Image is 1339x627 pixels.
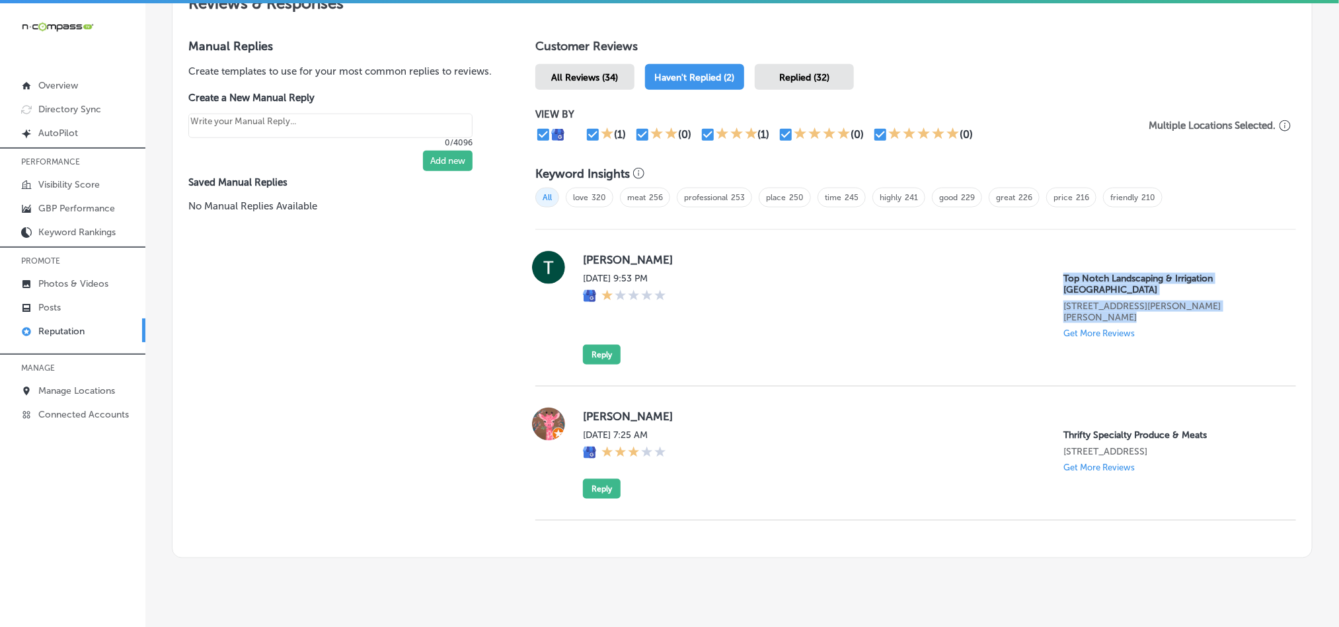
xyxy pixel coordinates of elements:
a: friendly [1110,193,1138,202]
p: Top Notch Landscaping & Irrigation Vero Beach [1063,273,1275,295]
a: 226 [1018,193,1032,202]
a: 320 [592,193,606,202]
p: Directory Sync [38,104,101,115]
p: Connected Accounts [38,409,129,420]
h3: Keyword Insights [535,166,630,181]
p: Get More Reviews [1063,328,1135,338]
a: price [1053,193,1073,202]
div: 3 Stars [601,446,666,461]
p: No Manual Replies Available [188,199,493,213]
p: 0/4096 [188,138,473,147]
img: 660ab0bf-5cc7-4cb8-ba1c-48b5ae0f18e60NCTV_CLogo_TV_Black_-500x88.png [21,20,94,33]
p: GBP Performance [38,203,115,214]
div: (0) [960,128,973,141]
span: All Reviews (34) [552,72,619,83]
a: 229 [961,193,975,202]
a: great [996,193,1015,202]
button: Add new [423,151,473,171]
p: Multiple Locations Selected. [1149,120,1276,131]
a: meat [627,193,646,202]
span: Haven't Replied (2) [655,72,735,83]
label: [PERSON_NAME] [583,253,1275,266]
a: 250 [789,193,804,202]
p: 6745 Old Dixie Hwy [1063,301,1275,323]
div: 3 Stars [716,127,758,143]
textarea: Create your Quick Reply [188,114,473,138]
p: Keyword Rankings [38,227,116,238]
p: AutoPilot [38,128,78,139]
p: Manage Locations [38,385,115,396]
p: Overview [38,80,78,91]
div: (1) [614,128,626,141]
a: 256 [649,193,663,202]
label: [DATE] 7:25 AM [583,429,666,441]
button: Reply [583,479,621,499]
span: Replied (32) [779,72,829,83]
a: 216 [1076,193,1089,202]
a: 241 [905,193,918,202]
p: Visibility Score [38,179,100,190]
label: [DATE] 9:53 PM [583,273,666,284]
label: Create a New Manual Reply [188,92,473,104]
a: place [766,193,786,202]
div: 2 Stars [650,127,678,143]
a: professional [684,193,728,202]
button: Reply [583,345,621,365]
h3: Manual Replies [188,39,493,54]
div: (1) [758,128,770,141]
label: [PERSON_NAME] [583,410,1275,423]
h1: Customer Reviews [535,39,1296,59]
p: VIEW BY [535,108,1144,120]
div: (0) [678,128,691,141]
div: 5 Stars [888,127,960,143]
div: 4 Stars [794,127,851,143]
p: Thrifty Specialty Produce & Meats [1063,429,1275,441]
p: 2135 Palm Bay Rd NE [1063,446,1275,457]
p: Posts [38,302,61,313]
span: All [535,188,559,207]
a: time [825,193,841,202]
p: Photos & Videos [38,278,108,289]
p: Create templates to use for your most common replies to reviews. [188,64,493,79]
a: good [939,193,958,202]
a: 253 [731,193,745,202]
a: highly [880,193,901,202]
div: (0) [851,128,864,141]
div: 1 Star [601,289,666,304]
a: 245 [845,193,859,202]
a: 210 [1141,193,1155,202]
p: Reputation [38,326,85,337]
p: Get More Reviews [1063,462,1135,472]
a: love [573,193,588,202]
div: 1 Star [601,127,614,143]
label: Saved Manual Replies [188,176,493,188]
